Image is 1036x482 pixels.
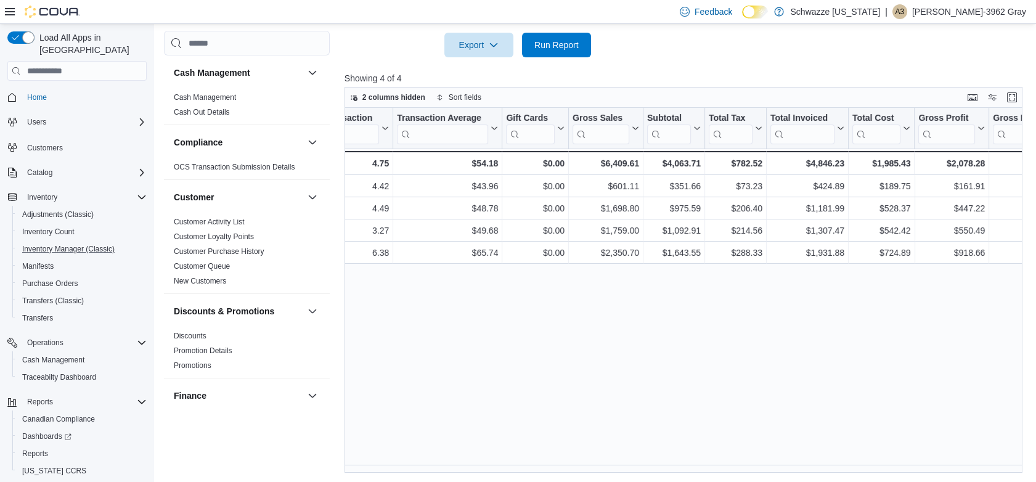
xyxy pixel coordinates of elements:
span: Customer Loyalty Points [174,232,254,242]
button: Home [2,88,152,106]
div: $918.66 [918,245,985,260]
button: Keyboard shortcuts [965,90,980,105]
button: Cash Management [174,67,303,79]
div: Customer [164,214,330,293]
span: Cash Management [174,92,236,102]
div: $54.18 [397,156,498,171]
div: $6,409.61 [573,156,639,171]
a: [US_STATE] CCRS [17,464,91,478]
div: $48.78 [397,201,498,216]
div: Total Cost [852,113,900,125]
a: Promotions [174,361,211,370]
div: 4.42 [291,179,389,194]
span: OCS Transaction Submission Details [174,162,295,172]
button: Finance [305,388,320,403]
span: Cash Management [17,353,147,367]
a: OCS Transaction Submission Details [174,163,295,171]
button: Display options [985,90,1000,105]
div: $2,350.70 [573,245,639,260]
span: Inventory Manager (Classic) [17,242,147,256]
span: Discounts [174,331,206,341]
div: Gift Cards [506,113,555,125]
button: Discounts & Promotions [305,304,320,319]
a: Inventory Manager (Classic) [17,242,120,256]
span: Dashboards [22,431,71,441]
button: Inventory [22,190,62,205]
div: $550.49 [918,223,985,238]
span: Inventory Manager (Classic) [22,244,115,254]
a: GL Account Totals [174,416,233,425]
div: $73.23 [709,179,762,194]
span: Adjustments (Classic) [22,210,94,219]
div: $424.89 [770,179,844,194]
button: Reports [12,445,152,462]
a: Purchase Orders [17,276,83,291]
button: Finance [174,390,303,402]
button: Catalog [2,164,152,181]
span: Purchase Orders [22,279,78,288]
span: A3 [895,4,904,19]
button: Traceabilty Dashboard [12,369,152,386]
div: 4.49 [291,201,389,216]
a: Traceabilty Dashboard [17,370,101,385]
div: Discounts & Promotions [164,329,330,378]
div: $4,063.71 [647,156,701,171]
div: $782.52 [709,156,762,171]
a: Customer Purchase History [174,247,264,256]
div: $1,985.43 [852,156,910,171]
button: Users [2,113,152,131]
span: Transfers [17,311,147,325]
button: Canadian Compliance [12,411,152,428]
div: $1,931.88 [770,245,844,260]
div: Total Cost [852,113,900,144]
a: Customers [22,141,68,155]
button: Compliance [305,135,320,150]
button: Customer [174,191,303,203]
div: 4.75 [291,156,389,171]
div: $161.91 [918,179,985,194]
button: Total Cost [852,113,910,144]
span: Inventory [27,192,57,202]
a: Adjustments (Classic) [17,207,99,222]
a: Cash Management [174,93,236,102]
h3: Finance [174,390,206,402]
button: Catalog [22,165,57,180]
button: Customers [2,138,152,156]
span: Customers [22,139,147,155]
div: $4,846.23 [770,156,844,171]
a: Reports [17,446,53,461]
span: [US_STATE] CCRS [22,466,86,476]
a: Canadian Compliance [17,412,100,427]
div: Subtotal [647,113,691,125]
span: Transfers [22,313,53,323]
span: Cash Out Details [174,107,230,117]
h3: Cash Management [174,67,250,79]
div: Gross Profit [918,113,975,144]
button: Run Report [522,33,591,57]
span: Operations [22,335,147,350]
div: $1,307.47 [770,223,844,238]
a: Customer Queue [174,262,230,271]
a: New Customers [174,277,226,285]
div: $43.96 [397,179,498,194]
h3: Compliance [174,136,222,149]
a: Manifests [17,259,59,274]
div: 3.27 [291,223,389,238]
div: $0.00 [506,245,565,260]
div: $49.68 [397,223,498,238]
div: Transaction Average [397,113,488,144]
button: Customer [305,190,320,205]
button: Sort fields [431,90,486,105]
button: Total Tax [709,113,762,144]
p: Showing 4 of 4 [345,72,1030,84]
div: Gross Profit [918,113,975,125]
div: Alfred-3962 Gray [892,4,907,19]
span: 2 columns hidden [362,92,425,102]
a: Customer Activity List [174,218,245,226]
span: Dashboards [17,429,147,444]
button: Inventory Count [12,223,152,240]
span: Reports [22,394,147,409]
span: Operations [27,338,63,348]
button: Transfers (Classic) [12,292,152,309]
div: $1,181.99 [770,201,844,216]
